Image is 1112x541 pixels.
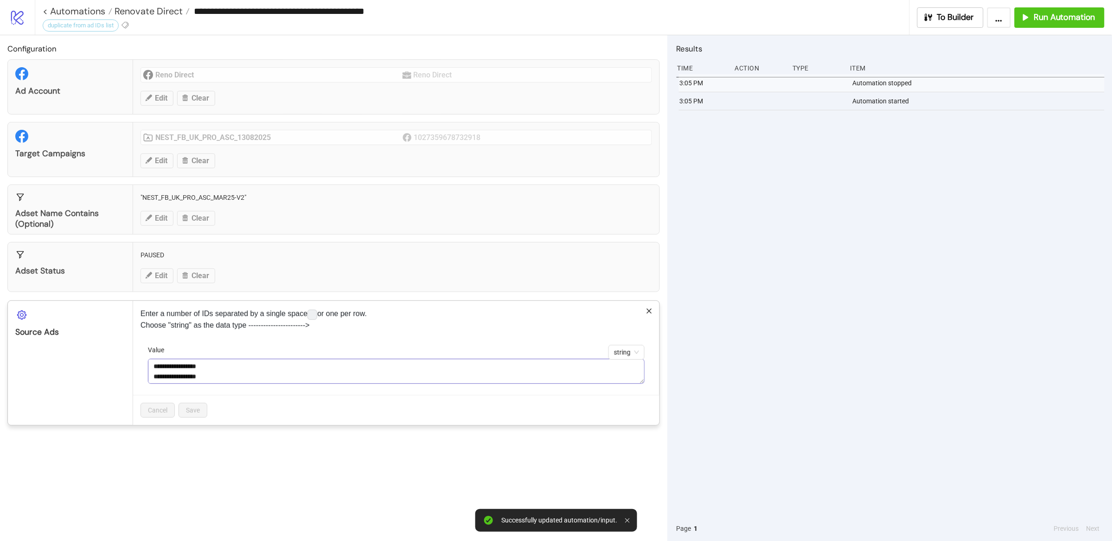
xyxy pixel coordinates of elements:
div: Action [734,59,785,77]
div: Successfully updated automation/input. [502,516,618,524]
label: Value [148,345,170,355]
button: 1 [691,523,701,534]
button: To Builder [917,7,984,28]
span: Renovate Direct [112,5,183,17]
div: 3:05 PM [679,92,730,110]
a: Renovate Direct [112,6,190,16]
div: duplicate from ad IDs list [43,19,119,32]
div: Item [849,59,1105,77]
p: Enter a number of IDs separated by a single space or one per row. Choose "string" as the data typ... [141,308,652,331]
a: < Automations [43,6,112,16]
div: Time [677,59,728,77]
div: 3:05 PM [679,74,730,92]
button: Cancel [141,403,175,418]
div: Automation stopped [851,74,1107,92]
div: Source Ads [15,327,125,337]
textarea: Value [148,359,645,384]
button: Run Automation [1015,7,1105,28]
button: Save [179,403,207,418]
span: close [646,308,652,314]
span: string [614,345,639,359]
span: To Builder [937,12,974,23]
div: Type [792,59,843,77]
span: Run Automation [1034,12,1095,23]
h2: Configuration [7,43,660,55]
span: Page [677,523,691,534]
h2: Results [677,43,1105,55]
button: Previous [1051,523,1082,534]
div: Automation started [851,92,1107,110]
button: ... [987,7,1011,28]
button: Next [1084,523,1103,534]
